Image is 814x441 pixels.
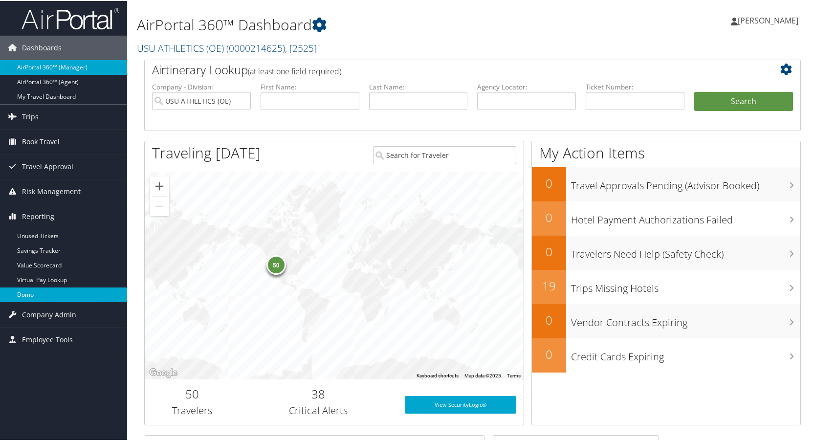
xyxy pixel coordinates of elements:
[532,345,566,362] h2: 0
[150,176,169,195] button: Zoom in
[261,81,359,91] label: First Name:
[532,243,566,259] h2: 0
[226,41,285,54] span: ( 0000214625 )
[137,41,317,54] a: USU ATHLETICS (OE)
[507,372,521,377] a: Terms (opens in new tab)
[152,142,261,162] h1: Traveling [DATE]
[532,174,566,191] h2: 0
[22,302,76,326] span: Company Admin
[22,129,60,153] span: Book Travel
[571,276,800,294] h3: Trips Missing Hotels
[22,154,73,178] span: Travel Approval
[22,104,39,128] span: Trips
[147,366,179,378] img: Google
[369,81,468,91] label: Last Name:
[405,395,516,413] a: View SecurityLogic®
[477,81,576,91] label: Agency Locator:
[152,385,232,401] h2: 50
[22,6,119,29] img: airportal-logo.png
[247,385,390,401] h2: 38
[22,327,73,351] span: Employee Tools
[738,14,798,25] span: [PERSON_NAME]
[532,269,800,303] a: 19Trips Missing Hotels
[22,35,62,59] span: Dashboards
[147,366,179,378] a: Open this area in Google Maps (opens a new window)
[694,91,793,110] button: Search
[266,254,286,274] div: 50
[731,5,808,34] a: [PERSON_NAME]
[152,81,251,91] label: Company - Division:
[532,337,800,372] a: 0Credit Cards Expiring
[285,41,317,54] span: , [ 2525 ]
[22,178,81,203] span: Risk Management
[150,196,169,215] button: Zoom out
[532,311,566,328] h2: 0
[532,208,566,225] h2: 0
[532,166,800,200] a: 0Travel Approvals Pending (Advisor Booked)
[152,61,738,77] h2: Airtinerary Lookup
[373,145,516,163] input: Search for Traveler
[532,235,800,269] a: 0Travelers Need Help (Safety Check)
[464,372,501,377] span: Map data ©2025
[532,200,800,235] a: 0Hotel Payment Authorizations Failed
[417,372,459,378] button: Keyboard shortcuts
[137,14,584,34] h1: AirPortal 360™ Dashboard
[532,277,566,293] h2: 19
[571,242,800,260] h3: Travelers Need Help (Safety Check)
[571,173,800,192] h3: Travel Approvals Pending (Advisor Booked)
[586,81,684,91] label: Ticket Number:
[248,65,341,76] span: (at least one field required)
[571,310,800,329] h3: Vendor Contracts Expiring
[152,403,232,417] h3: Travelers
[247,403,390,417] h3: Critical Alerts
[22,203,54,228] span: Reporting
[571,207,800,226] h3: Hotel Payment Authorizations Failed
[532,142,800,162] h1: My Action Items
[571,344,800,363] h3: Credit Cards Expiring
[532,303,800,337] a: 0Vendor Contracts Expiring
